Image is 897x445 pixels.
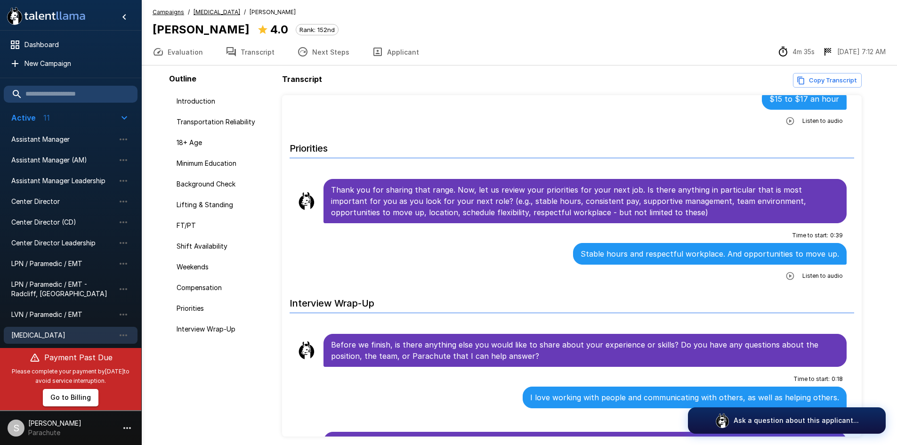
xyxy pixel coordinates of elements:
span: Time to start : [792,231,828,240]
button: Next Steps [286,39,361,65]
u: Campaigns [153,8,184,16]
p: Before we finish, is there anything else you would like to share about your experience or skills?... [331,339,840,362]
div: Shift Availability [169,238,278,255]
button: Applicant [361,39,430,65]
span: Minimum Education [177,159,271,168]
div: Priorities [169,300,278,317]
div: Minimum Education [169,155,278,172]
p: Ask a question about this applicant... [734,416,859,425]
b: Outline [169,74,196,83]
button: Evaluation [141,39,214,65]
span: Rank: 152nd [296,26,338,33]
span: / [188,8,190,17]
div: FT/PT [169,217,278,234]
div: Introduction [169,93,278,110]
p: I love working with people and communicating with others, as well as helping others. [530,392,839,403]
span: Time to start : [793,374,830,384]
span: Interview Wrap-Up [177,324,271,334]
div: Weekends [169,259,278,275]
div: Lifting & Standing [169,196,278,213]
span: FT/PT [177,221,271,230]
span: Compensation [177,283,271,292]
img: llama_clean.png [297,192,316,210]
div: Interview Wrap-Up [169,321,278,338]
p: $15 to $17 an hour [769,93,839,105]
p: Stable hours and respectful workplace. And opportunities to move up. [581,248,839,259]
button: Ask a question about this applicant... [688,407,886,434]
b: Transcript [282,74,322,84]
span: Priorities [177,304,271,313]
img: logo_glasses@2x.png [715,413,730,428]
div: The date and time when the interview was completed [822,46,886,57]
span: 18+ Age [177,138,271,147]
div: 18+ Age [169,134,278,151]
p: [DATE] 7:12 AM [837,47,886,57]
div: Background Check [169,176,278,193]
u: [MEDICAL_DATA] [194,8,240,16]
span: / [244,8,246,17]
p: Thank you for sharing that range. Now, let us review your priorities for your next job. Is there ... [331,184,840,218]
span: Transportation Reliability [177,117,271,127]
span: Introduction [177,97,271,106]
p: 4m 35s [792,47,815,57]
h6: Interview Wrap-Up [290,288,855,313]
button: Transcript [214,39,286,65]
span: Listen to audio [802,116,843,126]
span: 0 : 18 [832,374,843,384]
span: Listen to audio [802,271,843,281]
span: Weekends [177,262,271,272]
span: Background Check [177,179,271,189]
div: The time between starting and completing the interview [777,46,815,57]
span: 0 : 39 [830,231,843,240]
h6: Priorities [290,133,855,158]
b: 4.0 [270,23,288,36]
button: Copy transcript [793,73,862,88]
span: Lifting & Standing [177,200,271,210]
img: llama_clean.png [297,341,316,360]
div: Transportation Reliability [169,113,278,130]
span: [PERSON_NAME] [250,8,296,17]
span: Shift Availability [177,242,271,251]
b: [PERSON_NAME] [153,23,250,36]
div: Compensation [169,279,278,296]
